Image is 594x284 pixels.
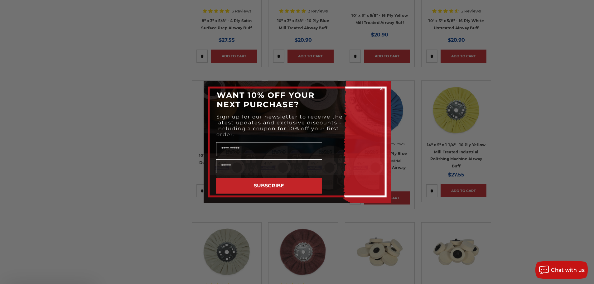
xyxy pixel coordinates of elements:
[216,159,322,173] input: Email
[535,261,588,279] button: Chat with us
[216,178,322,194] button: SUBSCRIBE
[217,90,315,109] span: WANT 10% OFF YOUR NEXT PURCHASE?
[378,86,384,92] button: Close dialog
[216,114,343,137] span: Sign up for our newsletter to receive the latest updates and exclusive discounts - including a co...
[551,267,585,273] span: Chat with us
